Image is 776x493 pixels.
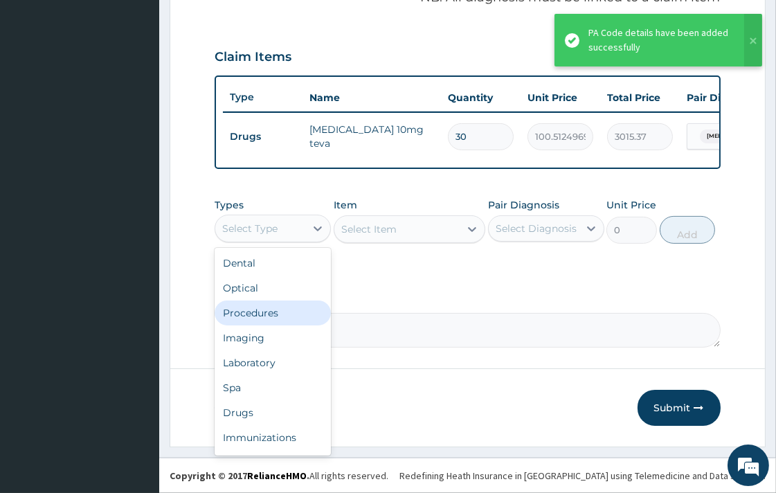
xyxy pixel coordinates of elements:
div: Chat with us now [72,78,233,96]
div: Immunizations [215,425,331,450]
div: PA Code details have been added successfully [588,26,731,55]
div: Imaging [215,325,331,350]
div: Select Type [222,222,278,235]
div: Others [215,450,331,475]
th: Type [223,84,303,110]
div: Redefining Heath Insurance in [GEOGRAPHIC_DATA] using Telemedicine and Data Science! [399,469,766,483]
td: [MEDICAL_DATA] 10mg teva [303,116,441,157]
span: We're online! [80,154,191,294]
img: d_794563401_company_1708531726252_794563401 [26,69,56,104]
button: Submit [638,390,721,426]
h3: Claim Items [215,50,291,65]
td: Drugs [223,124,303,150]
footer: All rights reserved. [159,458,776,493]
textarea: Type your message and hit 'Enter' [7,338,264,386]
div: Optical [215,276,331,301]
th: Total Price [600,84,680,111]
strong: Copyright © 2017 . [170,469,309,482]
th: Name [303,84,441,111]
div: Minimize live chat window [227,7,260,40]
label: Pair Diagnosis [488,198,559,212]
div: Spa [215,375,331,400]
a: RelianceHMO [247,469,307,482]
label: Comment [215,294,720,305]
div: Laboratory [215,350,331,375]
div: Drugs [215,400,331,425]
label: Types [215,199,244,211]
div: Select Diagnosis [496,222,577,235]
th: Quantity [441,84,521,111]
div: Procedures [215,301,331,325]
th: Unit Price [521,84,600,111]
label: Item [334,198,357,212]
label: Unit Price [606,198,656,212]
button: Add [660,216,715,244]
div: Dental [215,251,331,276]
